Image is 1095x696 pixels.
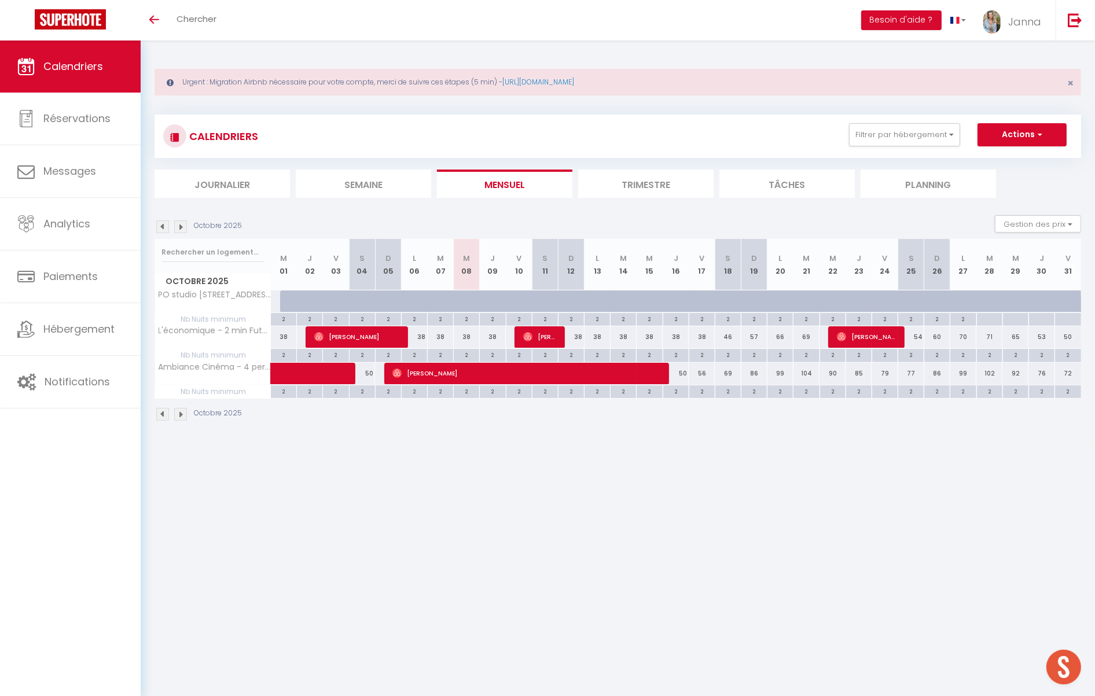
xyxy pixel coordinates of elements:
[323,385,348,396] div: 2
[883,253,888,264] abbr: V
[767,385,793,396] div: 2
[402,313,427,324] div: 2
[962,253,965,264] abbr: L
[454,239,480,290] th: 08
[532,349,558,360] div: 2
[297,239,323,290] th: 02
[793,239,820,290] th: 21
[803,253,810,264] abbr: M
[898,313,924,324] div: 2
[523,326,558,348] span: [PERSON_NAME] [PERSON_NAME] et [PERSON_NAME]
[480,326,506,348] div: 38
[307,253,312,264] abbr: J
[778,253,782,264] abbr: L
[428,313,453,324] div: 2
[924,313,950,324] div: 2
[558,349,584,360] div: 2
[349,239,375,290] th: 04
[898,385,924,396] div: 2
[271,313,296,324] div: 2
[924,326,950,348] div: 60
[793,313,819,324] div: 2
[793,363,820,384] div: 104
[585,313,610,324] div: 2
[767,363,793,384] div: 99
[297,349,322,360] div: 2
[155,385,270,398] span: Nb Nuits minimum
[542,253,547,264] abbr: S
[1055,326,1081,348] div: 50
[637,313,662,324] div: 2
[924,349,950,360] div: 2
[585,385,610,396] div: 2
[1067,78,1074,89] button: Close
[480,313,505,324] div: 2
[1029,385,1054,396] div: 2
[872,363,898,384] div: 79
[872,349,898,360] div: 2
[578,170,714,198] li: Trimestre
[157,290,273,299] span: PO studio [STREET_ADDRESS] · Proche CHU/FAC,parking gratuit
[751,253,757,264] abbr: D
[428,239,454,290] th: 07
[161,242,264,263] input: Rechercher un logement...
[186,123,258,149] h3: CALENDRIERS
[1002,326,1028,348] div: 65
[1055,239,1081,290] th: 31
[689,385,715,396] div: 2
[829,253,836,264] abbr: M
[715,326,741,348] div: 46
[767,349,793,360] div: 2
[934,253,940,264] abbr: D
[741,363,767,384] div: 86
[861,10,942,30] button: Besoin d'aide ?
[43,269,98,283] span: Paiements
[767,239,793,290] th: 20
[558,313,584,324] div: 2
[532,239,558,290] th: 11
[715,363,741,384] div: 69
[314,326,401,348] span: [PERSON_NAME]
[872,239,898,290] th: 24
[1055,363,1081,384] div: 72
[297,385,322,396] div: 2
[898,363,924,384] div: 77
[846,385,872,396] div: 2
[454,313,479,324] div: 2
[820,239,846,290] th: 22
[715,385,741,396] div: 2
[585,239,611,290] th: 13
[271,326,297,348] div: 38
[296,170,431,198] li: Semaine
[689,326,715,348] div: 38
[611,239,637,290] th: 14
[480,239,506,290] th: 09
[741,313,767,324] div: 2
[950,239,976,290] th: 27
[506,385,532,396] div: 2
[637,326,663,348] div: 38
[726,253,731,264] abbr: S
[463,253,470,264] abbr: M
[611,349,636,360] div: 2
[1003,349,1028,360] div: 2
[983,10,1001,34] img: ...
[376,349,401,360] div: 2
[689,363,715,384] div: 56
[45,374,110,389] span: Notifications
[637,239,663,290] th: 15
[846,313,872,324] div: 2
[323,239,349,290] th: 03
[898,349,924,360] div: 2
[568,253,574,264] abbr: D
[986,253,993,264] abbr: M
[454,385,479,396] div: 2
[490,253,495,264] abbr: J
[1012,253,1019,264] abbr: M
[516,253,521,264] abbr: V
[43,164,96,178] span: Messages
[793,385,819,396] div: 2
[506,349,532,360] div: 2
[950,313,976,324] div: 2
[715,349,741,360] div: 2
